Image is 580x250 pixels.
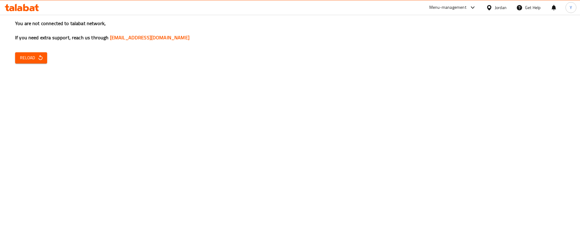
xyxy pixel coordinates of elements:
[570,4,572,11] span: Y
[15,20,565,41] h3: You are not connected to talabat network, If you need extra support, reach us through
[20,54,42,62] span: Reload
[429,4,466,11] div: Menu-management
[110,33,189,42] a: [EMAIL_ADDRESS][DOMAIN_NAME]
[495,4,507,11] div: Jordan
[15,52,47,63] button: Reload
